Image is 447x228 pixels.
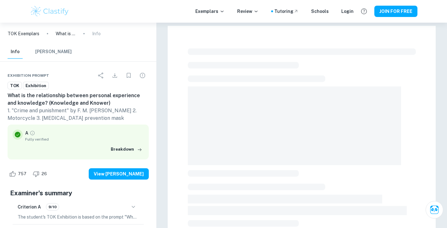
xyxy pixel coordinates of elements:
div: Dislike [31,169,50,179]
button: [PERSON_NAME] [35,45,72,59]
div: Download [109,69,121,82]
div: Share [95,69,107,82]
a: TOK Exemplars [8,30,39,37]
button: View [PERSON_NAME] [89,168,149,180]
img: Clastify logo [30,5,70,18]
h6: What is the relationship between personal experience and knowledge? (Knowledge and Knower) [8,92,149,107]
div: Bookmark [122,69,135,82]
p: Exemplars [195,8,225,15]
a: Exhibition [23,82,49,90]
h5: Examiner's summary [10,188,146,198]
p: A [25,130,28,136]
a: TOK [8,82,22,90]
button: JOIN FOR FREE [374,6,417,17]
a: Tutoring [274,8,299,15]
button: Ask Clai [426,201,443,219]
a: Grade fully verified [30,130,35,136]
span: Exhibition [23,83,48,89]
p: What is the relationship between personal experience and knowledge? (Knowledge and Knower) [56,30,76,37]
button: Info [8,45,23,59]
button: Help and Feedback [359,6,369,17]
a: Login [341,8,354,15]
p: The student's TOK Exhibition is based on the prompt "What is the relationship between personal ex... [18,214,139,220]
div: Like [8,169,30,179]
p: 1. "Crime and punishment" by F. M. [PERSON_NAME] 2. Motorcycle 3. [MEDICAL_DATA] prevention mask [8,107,149,122]
span: Fully verified [25,136,144,142]
a: Schools [311,8,329,15]
span: Exhibition Prompt [8,73,49,78]
button: Breakdown [109,145,144,154]
span: 9/10 [46,204,59,210]
p: Info [92,30,101,37]
p: Review [237,8,259,15]
h6: Criterion A [18,203,41,210]
div: Report issue [136,69,149,82]
span: 757 [14,171,30,177]
span: TOK [8,83,21,89]
span: 26 [38,171,50,177]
